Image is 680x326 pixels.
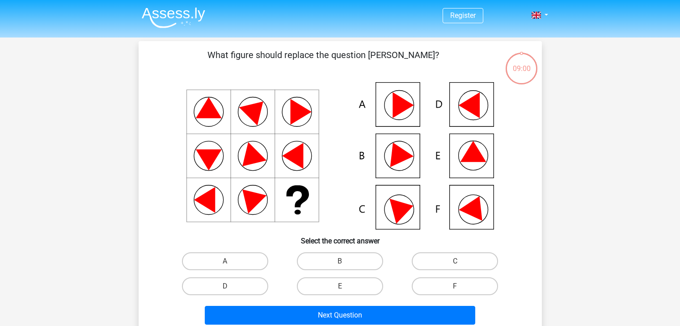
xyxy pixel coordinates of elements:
a: Register [450,11,476,20]
img: Assessly [142,7,205,28]
label: A [182,252,268,270]
div: 09:00 [505,52,538,74]
label: E [297,277,383,295]
h6: Select the correct answer [153,230,528,245]
label: F [412,277,498,295]
button: Next Question [205,306,475,325]
label: D [182,277,268,295]
p: What figure should replace the question [PERSON_NAME]? [153,48,494,75]
label: C [412,252,498,270]
label: B [297,252,383,270]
